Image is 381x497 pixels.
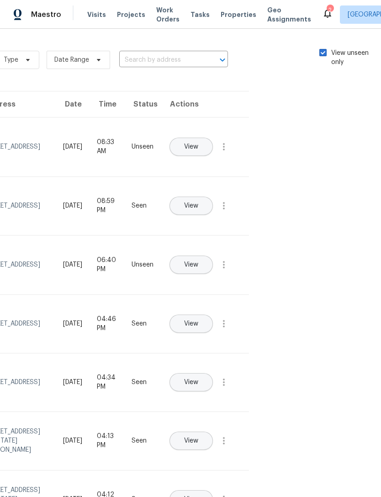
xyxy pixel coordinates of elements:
[184,262,198,268] span: View
[184,321,198,327] span: View
[169,373,213,391] button: View
[169,256,213,274] button: View
[119,53,202,67] input: Search by address
[63,319,82,328] div: [DATE]
[169,138,213,156] button: View
[87,10,106,19] span: Visits
[169,315,213,333] button: View
[63,378,82,387] div: [DATE]
[97,197,117,215] div: 08:59 PM
[267,5,311,24] span: Geo Assignments
[156,5,180,24] span: Work Orders
[184,144,198,150] span: View
[132,319,153,328] div: Seen
[184,203,198,209] span: View
[56,91,90,117] th: Date
[184,379,198,386] span: View
[132,378,153,387] div: Seen
[97,315,117,333] div: 04:46 PM
[97,138,117,156] div: 08:33 AM
[169,197,213,215] button: View
[216,53,229,66] button: Open
[97,373,117,391] div: 04:34 PM
[63,201,82,210] div: [DATE]
[4,55,18,64] span: Type
[327,5,333,15] div: 2
[190,11,210,18] span: Tasks
[117,10,145,19] span: Projects
[63,260,82,269] div: [DATE]
[63,142,82,151] div: [DATE]
[90,91,124,117] th: Time
[132,142,153,151] div: Unseen
[132,436,153,445] div: Seen
[97,432,117,450] div: 04:13 PM
[169,432,213,450] button: View
[221,10,256,19] span: Properties
[54,55,89,64] span: Date Range
[97,256,117,274] div: 06:40 PM
[161,91,249,117] th: Actions
[124,91,161,117] th: Status
[31,10,61,19] span: Maestro
[132,260,153,269] div: Unseen
[63,436,82,445] div: [DATE]
[184,438,198,444] span: View
[132,201,153,210] div: Seen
